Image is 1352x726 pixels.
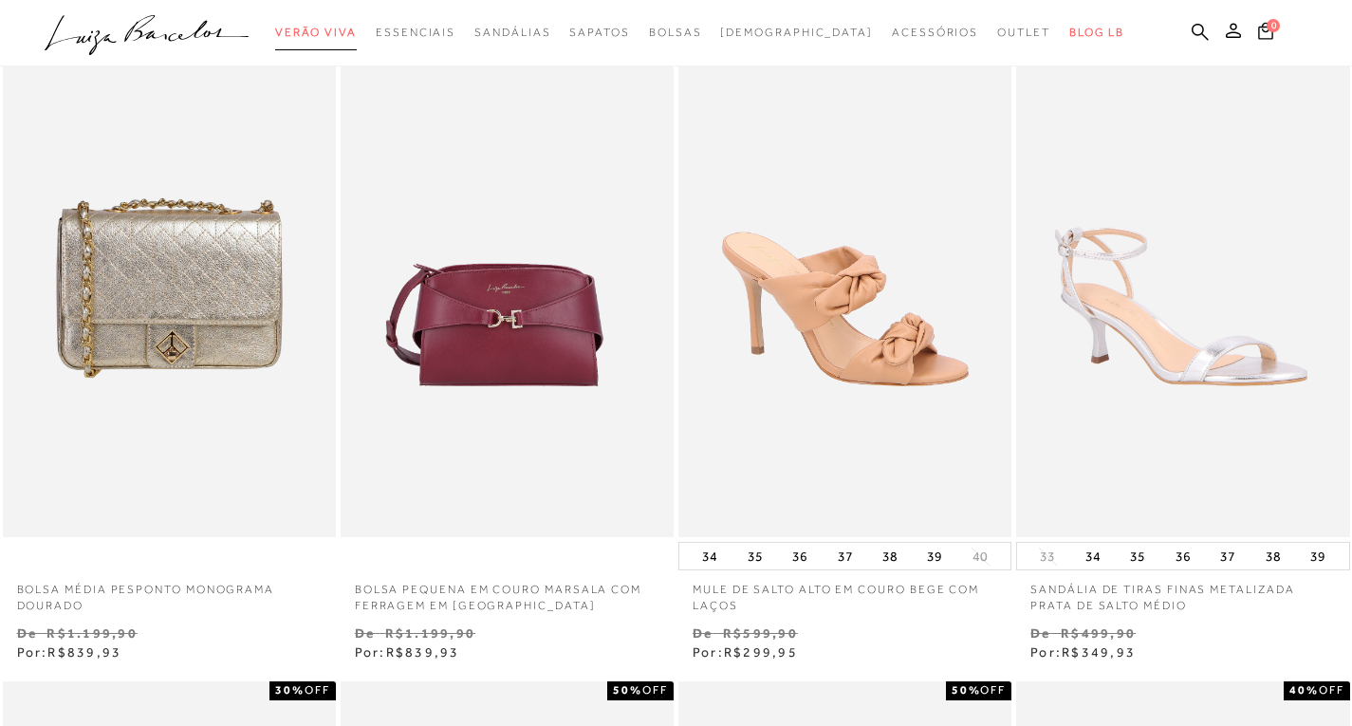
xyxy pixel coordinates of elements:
[678,570,1011,614] a: MULE DE SALTO ALTO EM COURO BEGE COM LAÇOS
[275,683,305,697] strong: 30%
[5,41,334,535] img: Bolsa média pesponto monograma dourado
[1016,570,1349,614] a: SANDÁLIA DE TIRAS FINAS METALIZADA PRATA DE SALTO MÉDIO
[1069,26,1124,39] span: BLOG LB
[341,570,674,614] a: BOLSA PEQUENA EM COURO MARSALA COM FERRAGEM EM [GEOGRAPHIC_DATA]
[1030,644,1136,660] span: Por:
[1319,683,1344,697] span: OFF
[275,15,357,50] a: categoryNavScreenReaderText
[355,644,460,660] span: Por:
[952,683,981,697] strong: 50%
[724,644,798,660] span: R$299,95
[680,41,1009,535] a: MULE DE SALTO ALTO EM COURO BEGE COM LAÇOS MULE DE SALTO ALTO EM COURO BEGE COM LAÇOS
[5,41,334,535] a: Bolsa média pesponto monograma dourado Bolsa média pesponto monograma dourado
[1260,543,1287,569] button: 38
[696,543,723,569] button: 34
[720,15,873,50] a: noSubCategoriesText
[877,543,903,569] button: 38
[1034,548,1061,566] button: 33
[1062,644,1136,660] span: R$349,93
[385,625,475,641] small: R$1.199,90
[17,644,122,660] span: Por:
[343,41,672,535] img: BOLSA PEQUENA EM COURO MARSALA COM FERRAGEM EM GANCHO
[613,683,642,697] strong: 50%
[1069,15,1124,50] a: BLOG LB
[376,26,455,39] span: Essenciais
[46,625,137,641] small: R$1.199,90
[1170,543,1196,569] button: 36
[376,15,455,50] a: categoryNavScreenReaderText
[997,26,1050,39] span: Outlet
[1252,21,1279,47] button: 0
[649,15,702,50] a: categoryNavScreenReaderText
[649,26,702,39] span: Bolsas
[1124,543,1151,569] button: 35
[1030,625,1050,641] small: De
[474,15,550,50] a: categoryNavScreenReaderText
[642,683,668,697] span: OFF
[787,543,813,569] button: 36
[980,683,1006,697] span: OFF
[832,543,859,569] button: 37
[569,15,629,50] a: categoryNavScreenReaderText
[1018,41,1347,535] a: SANDÁLIA DE TIRAS FINAS METALIZADA PRATA DE SALTO MÉDIO SANDÁLIA DE TIRAS FINAS METALIZADA PRATA ...
[693,644,798,660] span: Por:
[720,26,873,39] span: [DEMOGRAPHIC_DATA]
[693,625,713,641] small: De
[1214,543,1241,569] button: 37
[386,644,460,660] span: R$839,93
[1267,19,1280,32] span: 0
[1289,683,1319,697] strong: 40%
[474,26,550,39] span: Sandálias
[742,543,769,569] button: 35
[921,543,948,569] button: 39
[275,26,357,39] span: Verão Viva
[343,41,672,535] a: BOLSA PEQUENA EM COURO MARSALA COM FERRAGEM EM GANCHO BOLSA PEQUENA EM COURO MARSALA COM FERRAGEM...
[892,15,978,50] a: categoryNavScreenReaderText
[569,26,629,39] span: Sapatos
[1305,543,1331,569] button: 39
[1018,41,1347,535] img: SANDÁLIA DE TIRAS FINAS METALIZADA PRATA DE SALTO MÉDIO
[3,570,336,614] a: Bolsa média pesponto monograma dourado
[997,15,1050,50] a: categoryNavScreenReaderText
[680,41,1009,535] img: MULE DE SALTO ALTO EM COURO BEGE COM LAÇOS
[1080,543,1106,569] button: 34
[305,683,330,697] span: OFF
[47,644,121,660] span: R$839,93
[967,548,993,566] button: 40
[892,26,978,39] span: Acessórios
[1061,625,1136,641] small: R$499,90
[17,625,37,641] small: De
[723,625,798,641] small: R$599,90
[355,625,375,641] small: De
